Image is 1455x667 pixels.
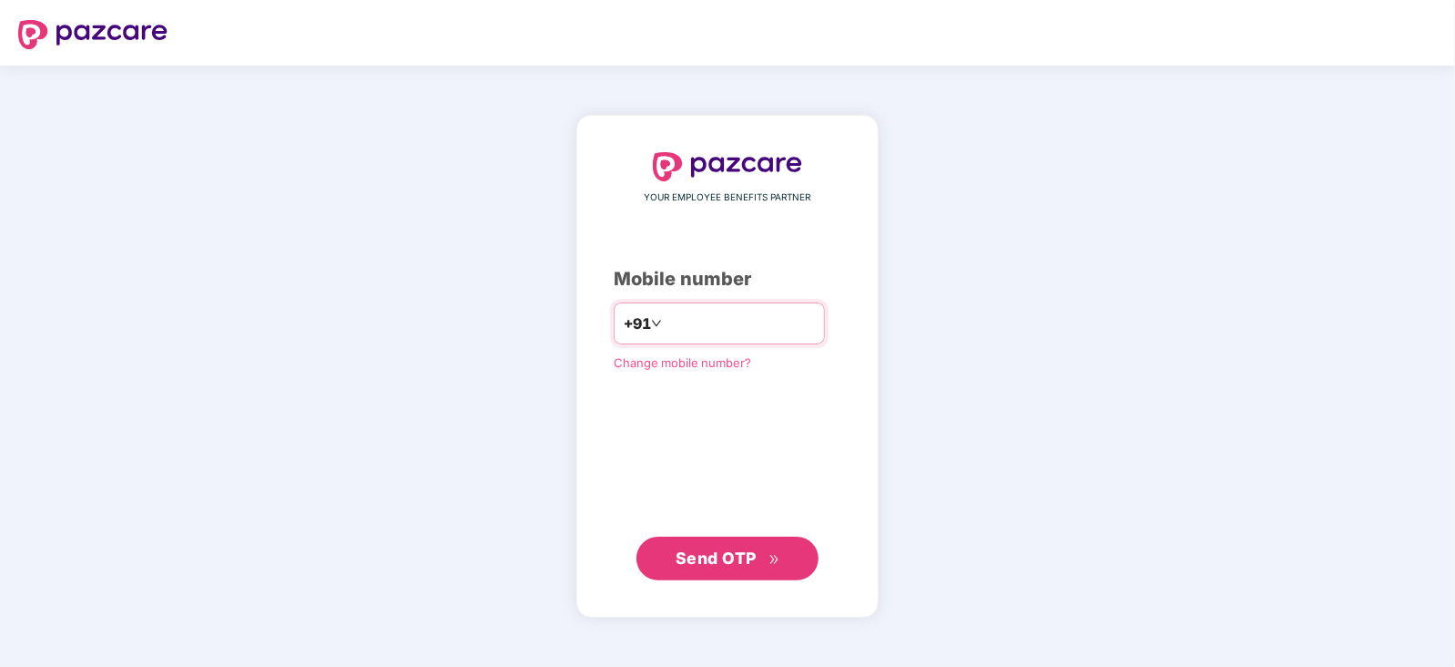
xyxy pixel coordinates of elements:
[768,554,780,566] span: double-right
[18,20,168,49] img: logo
[614,355,751,370] a: Change mobile number?
[653,152,802,181] img: logo
[645,190,811,205] span: YOUR EMPLOYEE BENEFITS PARTNER
[614,265,841,293] div: Mobile number
[636,537,819,580] button: Send OTPdouble-right
[624,313,651,335] span: +91
[651,318,662,329] span: down
[676,549,757,568] span: Send OTP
